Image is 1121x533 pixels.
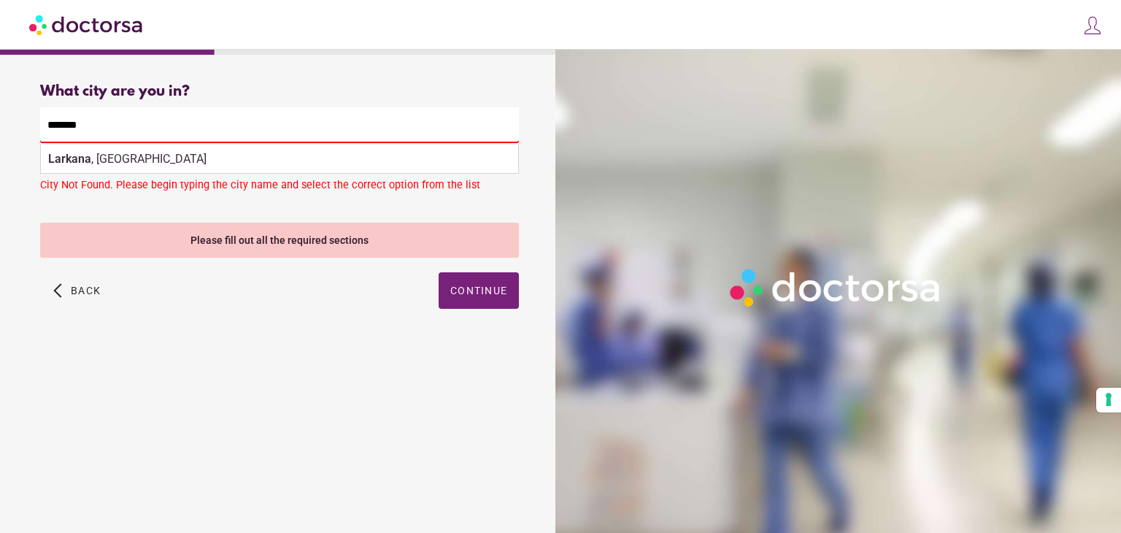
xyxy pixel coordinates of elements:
img: Doctorsa.com [29,8,145,41]
div: Please fill out all the required sections [40,223,519,258]
button: Continue [439,272,519,309]
div: Make sure the city you pick is where you need assistance. [40,143,519,175]
strong: Larkana [48,152,91,166]
img: Logo-Doctorsa-trans-White-partial-flat.png [724,263,948,312]
span: Continue [450,285,507,296]
div: , [GEOGRAPHIC_DATA] [41,145,518,174]
button: Your consent preferences for tracking technologies [1096,388,1121,413]
div: City Not Found. Please begin typing the city name and select the correct option from the list [40,179,519,197]
button: arrow_back_ios Back [47,272,107,309]
span: Back [71,285,101,296]
img: icons8-customer-100.png [1082,15,1103,36]
div: What city are you in? [40,83,519,100]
